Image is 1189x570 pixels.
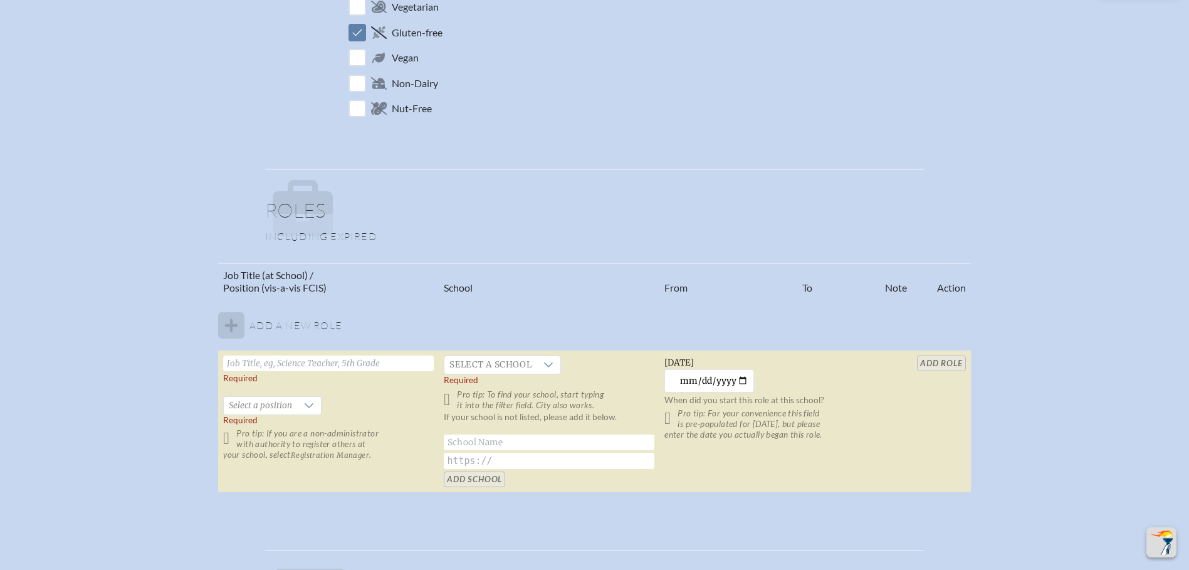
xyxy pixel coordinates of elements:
[664,408,875,440] p: Pro tip: For your convenience this field is pre-populated for [DATE], but please enter the date y...
[223,373,258,384] label: Required
[392,51,419,64] span: Vegan
[444,453,654,469] input: https://
[223,415,258,425] span: Required
[291,451,369,460] span: Registration Manager
[1146,527,1176,557] button: Scroll Top
[664,357,694,368] span: [DATE]
[265,230,924,243] p: Including expired
[444,356,537,374] span: Select a school
[223,428,434,460] p: Pro tip: If you are a non-administrator with authority to register others at your school, select .
[912,263,970,300] th: Action
[392,26,443,39] span: Gluten-free
[265,200,924,230] h1: Roles
[659,263,797,300] th: From
[439,263,659,300] th: School
[392,102,432,115] span: Nut-Free
[218,263,439,300] th: Job Title (at School) / Position (vis-a-vis FCIS)
[444,435,654,450] input: School Name
[392,1,439,13] span: Vegetarian
[223,356,434,371] input: Job Title, eg, Science Teacher, 5th Grade
[797,263,881,300] th: To
[444,389,654,411] p: Pro tip: To find your school, start typing it into the filter field. City also works.
[880,263,912,300] th: Note
[1149,530,1174,555] img: To the top
[444,412,617,433] label: If your school is not listed, please add it below.
[664,395,875,406] p: When did you start this role at this school?
[224,397,297,414] span: Select a position
[444,375,478,386] label: Required
[392,77,438,90] span: Non-Dairy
